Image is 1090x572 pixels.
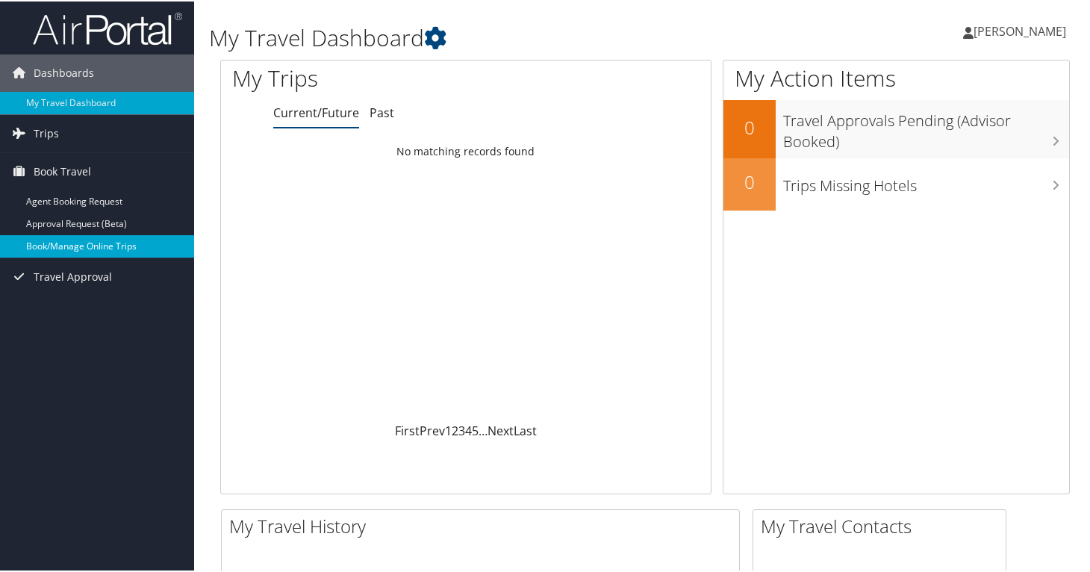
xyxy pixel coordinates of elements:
[723,61,1069,93] h1: My Action Items
[465,421,472,438] a: 4
[488,421,514,438] a: Next
[479,421,488,438] span: …
[445,421,452,438] a: 1
[229,512,739,538] h2: My Travel History
[783,102,1069,151] h3: Travel Approvals Pending (Advisor Booked)
[420,421,445,438] a: Prev
[370,103,394,119] a: Past
[34,114,59,151] span: Trips
[723,99,1069,156] a: 0Travel Approvals Pending (Advisor Booked)
[395,421,420,438] a: First
[273,103,359,119] a: Current/Future
[783,167,1069,195] h3: Trips Missing Hotels
[34,53,94,90] span: Dashboards
[472,421,479,438] a: 5
[723,168,776,193] h2: 0
[34,257,112,294] span: Travel Approval
[34,152,91,189] span: Book Travel
[221,137,711,164] td: No matching records found
[33,10,182,45] img: airportal-logo.png
[209,21,791,52] h1: My Travel Dashboard
[723,157,1069,209] a: 0Trips Missing Hotels
[974,22,1066,38] span: [PERSON_NAME]
[761,512,1006,538] h2: My Travel Contacts
[452,421,458,438] a: 2
[232,61,495,93] h1: My Trips
[458,421,465,438] a: 3
[723,114,776,139] h2: 0
[963,7,1081,52] a: [PERSON_NAME]
[514,421,537,438] a: Last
